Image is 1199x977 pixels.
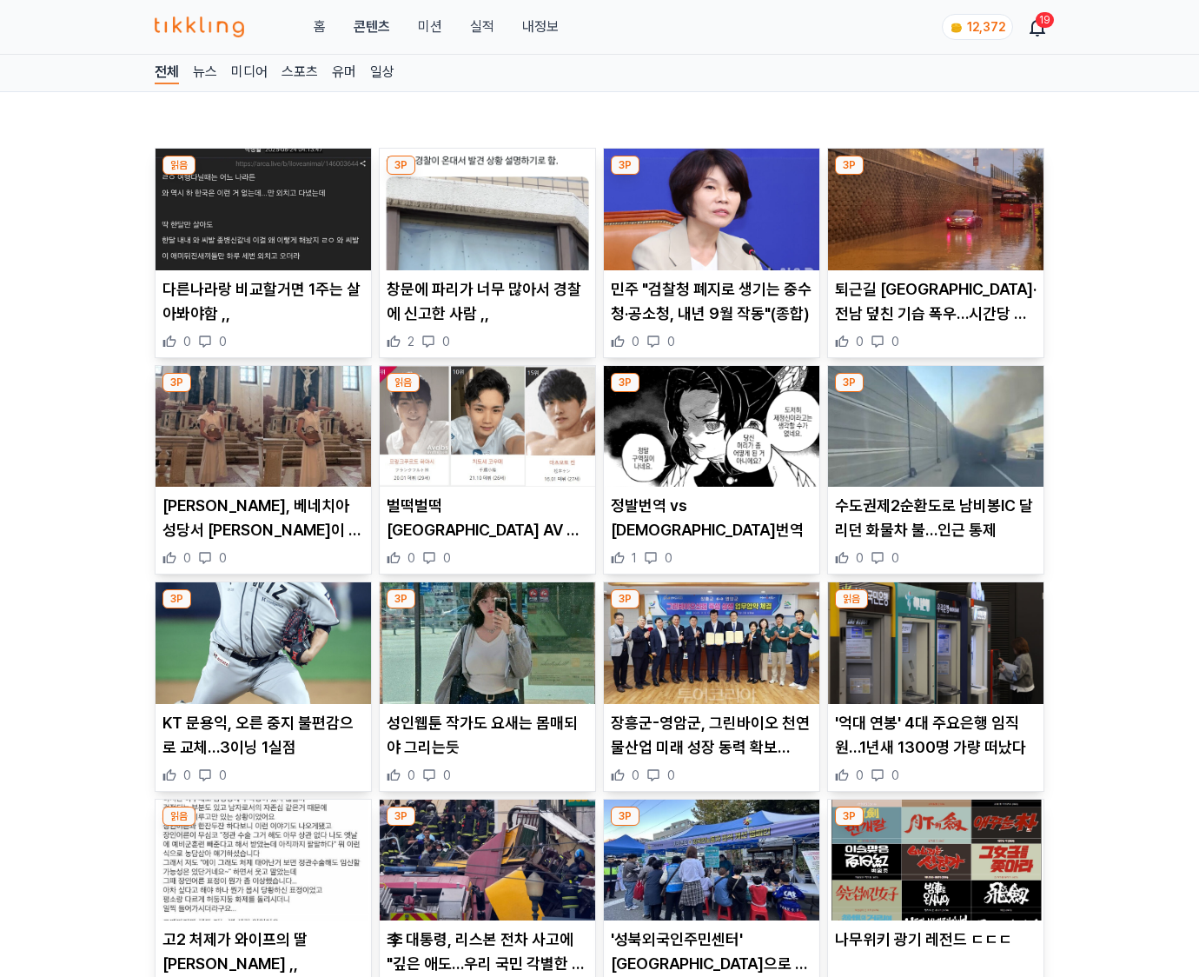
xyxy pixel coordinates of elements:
span: 0 [856,549,864,567]
p: 창문에 파리가 너무 많아서 경찰에 신고한 사람 ,, [387,277,588,326]
img: 李 대통령, 리스본 전차 사고에 "깊은 애도…우리 국민 각별한 지원 요청" [380,800,595,921]
img: 성인웹툰 작가도 요새는 몸매되야 그리는듯 [380,582,595,704]
p: 성인웹툰 작가도 요새는 몸매되야 그리는듯 [387,711,588,760]
a: 실적 [470,17,494,37]
div: 3P 성인웹툰 작가도 요새는 몸매되야 그리는듯 성인웹툰 작가도 요새는 몸매되야 그리는듯 0 0 [379,582,596,792]
div: 3P [162,589,191,608]
a: 19 [1030,17,1044,37]
img: 퇴근길 광주·전남 덮친 기습 폭우…시간당 최대 64.5㎜(종합) [828,149,1043,270]
p: 민주 "검찰청 폐지로 생기는 중수청·공소청, 내년 9월 작동"(종합) [611,277,812,326]
p: KT 문용익, 오른 중지 불편감으로 교체…3이닝 1실점 [162,711,364,760]
img: 이민정, 베네치아 성당서 손예진이 찍어준 사진 논란…'십자가 앞 가방 포즈'에 네티즌 갑론을박 [156,366,371,488]
div: 읽음 '억대 연봉' 4대 주요은행 임직원…1년새 1300명 가량 떠났다 '억대 연봉' 4대 주요은행 임직원…1년새 1300명 가량 떠났다 0 0 [827,582,1044,792]
p: 李 대통령, 리스본 전차 사고에 "깊은 애도…우리 국민 각별한 지원 요청" [387,927,588,976]
img: 장흥군-영암군, 그린바이오 천연물산업 미래 성장 동력 확보 MOU [604,582,819,704]
a: 내정보 [522,17,559,37]
img: 창문에 파리가 너무 많아서 경찰에 신고한 사람 ,, [380,149,595,270]
span: 0 [891,767,899,784]
a: 콘텐츠 [354,17,390,37]
a: 유머 [332,62,356,84]
span: 0 [667,333,675,350]
span: 0 [442,333,450,350]
div: 3P [611,807,639,826]
a: 스포츠 [282,62,318,84]
div: 3P 장흥군-영암군, 그린바이오 천연물산업 미래 성장 동력 확보 MOU 장흥군-영암군, 그린바이오 천연물산업 미래 성장 동력 확보 MOU 0 0 [603,582,820,792]
span: 0 [632,767,639,784]
div: 3P 수도권제2순환도로 남비봉IC 달리던 화물차 불…인근 통제 수도권제2순환도로 남비봉IC 달리던 화물차 불…인근 통제 0 0 [827,365,1044,575]
a: 전체 [155,62,179,84]
img: '억대 연봉' 4대 주요은행 임직원…1년새 1300명 가량 떠났다 [828,582,1043,704]
span: 0 [856,333,864,350]
span: 0 [443,767,451,784]
span: 0 [219,333,227,350]
img: 정발번역 vs 불법번역 [604,366,819,488]
a: 일상 [370,62,394,84]
img: 다른나라랑 비교할거면 1주는 살아봐야함 ,, [156,149,371,270]
div: 3P [611,156,639,175]
p: '성북외국인주민센터' [GEOGRAPHIC_DATA]으로 이전…"동북권 외국인 밀착 지원" [611,927,812,976]
span: 0 [667,767,675,784]
img: 티끌링 [155,17,244,37]
span: 0 [407,767,415,784]
div: 읽음 [162,156,195,175]
span: 2 [407,333,414,350]
div: 3P 창문에 파리가 너무 많아서 경찰에 신고한 사람 ,, 창문에 파리가 너무 많아서 경찰에 신고한 사람 ,, 2 0 [379,148,596,358]
div: 3P [387,589,415,608]
p: 다른나라랑 비교할거면 1주는 살아봐야함 ,, [162,277,364,326]
span: 0 [183,767,191,784]
img: KT 문용익, 오른 중지 불편감으로 교체…3이닝 1실점 [156,582,371,704]
div: 3P [835,373,864,392]
p: 고2 처제가 와이프의 딸[PERSON_NAME] ,, [162,927,364,976]
span: 0 [665,549,672,567]
div: 3P 이민정, 베네치아 성당서 손예진이 찍어준 사진 논란…'십자가 앞 가방 포즈'에 네티즌 갑론을박 [PERSON_NAME], 베네치아 성당서 [PERSON_NAME]이 찍어... [155,365,372,575]
div: 3P [387,807,415,826]
span: 12,372 [967,20,1005,34]
p: '억대 연봉' 4대 주요은행 임직원…1년새 1300명 가량 떠났다 [835,711,1037,760]
span: 0 [891,549,899,567]
p: [PERSON_NAME], 베네치아 성당서 [PERSON_NAME]이 찍어준 사진 논란…'십자가 앞 가방 포즈'에 네티즌 갑론을박 [162,494,364,542]
div: 19 [1036,12,1054,28]
p: 나무위키 광기 레전드 ㄷㄷㄷ [835,927,1037,952]
p: 정발번역 vs [DEMOGRAPHIC_DATA]번역 [611,494,812,542]
p: 벌떡벌떡 [GEOGRAPHIC_DATA] AV 남배우 연령 근황 [387,494,588,542]
span: 0 [891,333,899,350]
div: 3P [835,807,864,826]
span: 0 [856,767,864,784]
img: 나무위키 광기 레전드 ㄷㄷㄷ [828,800,1043,921]
a: 뉴스 [193,62,217,84]
div: 읽음 [387,373,420,392]
a: coin 12,372 [942,14,1010,40]
div: 읽음 [835,589,868,608]
p: 수도권제2순환도로 남비봉IC 달리던 화물차 불…인근 통제 [835,494,1037,542]
span: 0 [443,549,451,567]
p: 장흥군-영암군, 그린바이오 천연물산업 미래 성장 동력 확보 MOU [611,711,812,760]
img: '성북외국인주민센터' 종암동으로 이전…"동북권 외국인 밀착 지원" [604,800,819,921]
div: 읽음 벌떡벌떡 일본 AV 남배우 연령 근황 벌떡벌떡 [GEOGRAPHIC_DATA] AV 남배우 연령 근황 0 0 [379,365,596,575]
span: 0 [183,333,191,350]
div: 읽음 다른나라랑 비교할거면 1주는 살아봐야함 ,, 다른나라랑 비교할거면 1주는 살아봐야함 ,, 0 0 [155,148,372,358]
div: 3P 민주 "검찰청 폐지로 생기는 중수청·공소청, 내년 9월 작동"(종합) 민주 "검찰청 폐지로 생기는 중수청·공소청, 내년 9월 작동"(종합) 0 0 [603,148,820,358]
img: 고2 처제가 와이프의 딸이랍니다 ,, [156,800,371,921]
span: 0 [183,549,191,567]
img: 벌떡벌떡 일본 AV 남배우 연령 근황 [380,366,595,488]
span: 0 [219,767,227,784]
div: 3P 정발번역 vs 불법번역 정발번역 vs [DEMOGRAPHIC_DATA]번역 1 0 [603,365,820,575]
span: 0 [632,333,639,350]
div: 3P KT 문용익, 오른 중지 불편감으로 교체…3이닝 1실점 KT 문용익, 오른 중지 불편감으로 교체…3이닝 1실점 0 0 [155,582,372,792]
div: 3P [611,589,639,608]
div: 3P [387,156,415,175]
img: 민주 "검찰청 폐지로 생기는 중수청·공소청, 내년 9월 작동"(종합) [604,149,819,270]
span: 1 [632,549,637,567]
div: 읽음 [162,807,195,826]
button: 미션 [418,17,442,37]
span: 0 [407,549,415,567]
p: 퇴근길 [GEOGRAPHIC_DATA]·전남 덮친 기습 폭우…시간당 최대 64.5㎜(종합) [835,277,1037,326]
img: coin [950,21,964,35]
img: 수도권제2순환도로 남비봉IC 달리던 화물차 불…인근 통제 [828,366,1043,488]
div: 3P 퇴근길 광주·전남 덮친 기습 폭우…시간당 최대 64.5㎜(종합) 퇴근길 [GEOGRAPHIC_DATA]·전남 덮친 기습 폭우…시간당 최대 64.5㎜(종합) 0 0 [827,148,1044,358]
div: 3P [162,373,191,392]
a: 홈 [314,17,326,37]
div: 3P [835,156,864,175]
div: 3P [611,373,639,392]
span: 0 [219,549,227,567]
